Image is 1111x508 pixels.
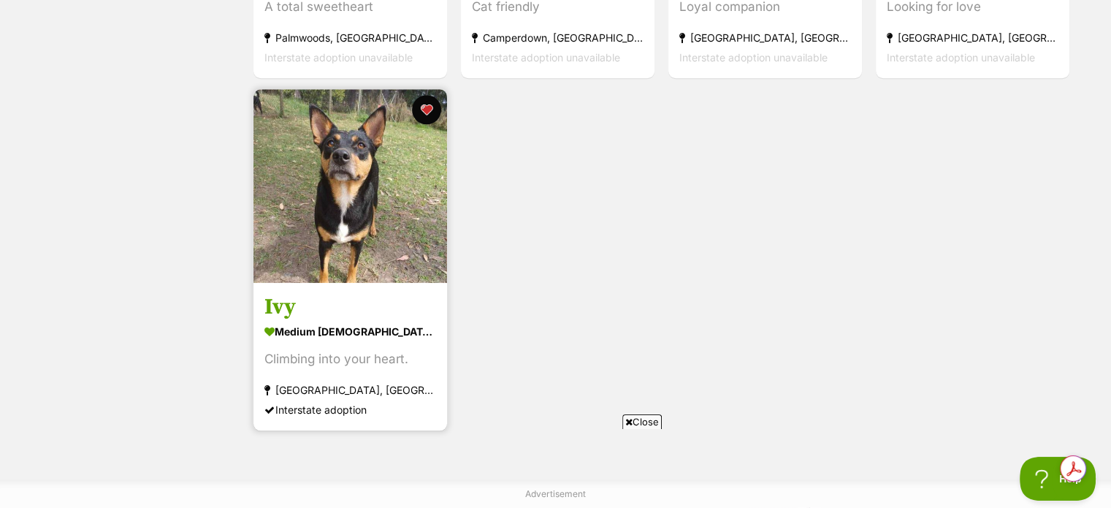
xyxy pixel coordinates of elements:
span: Interstate adoption unavailable [679,51,828,64]
img: consumer-privacy-logo.png [1,1,13,13]
a: Ivy medium [DEMOGRAPHIC_DATA] Dog Climbing into your heart. [GEOGRAPHIC_DATA], [GEOGRAPHIC_DATA] ... [253,283,447,431]
div: Camperdown, [GEOGRAPHIC_DATA] [472,28,644,48]
img: Ivy [253,89,447,283]
div: [GEOGRAPHIC_DATA], [GEOGRAPHIC_DATA] [679,28,851,48]
h3: Ivy [264,294,436,322]
div: [GEOGRAPHIC_DATA], [GEOGRAPHIC_DATA] [264,381,436,401]
iframe: Help Scout Beacon - Open [1020,457,1096,501]
span: Interstate adoption unavailable [264,51,413,64]
span: Close [622,414,662,429]
iframe: Advertisement [290,435,822,501]
button: favourite [412,95,441,124]
span: Interstate adoption unavailable [887,51,1035,64]
div: Palmwoods, [GEOGRAPHIC_DATA] [264,28,436,48]
div: medium [DEMOGRAPHIC_DATA] Dog [264,322,436,343]
div: Climbing into your heart. [264,350,436,370]
div: [GEOGRAPHIC_DATA], [GEOGRAPHIC_DATA] [887,28,1058,48]
span: Interstate adoption unavailable [472,51,620,64]
div: Interstate adoption [264,401,436,420]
